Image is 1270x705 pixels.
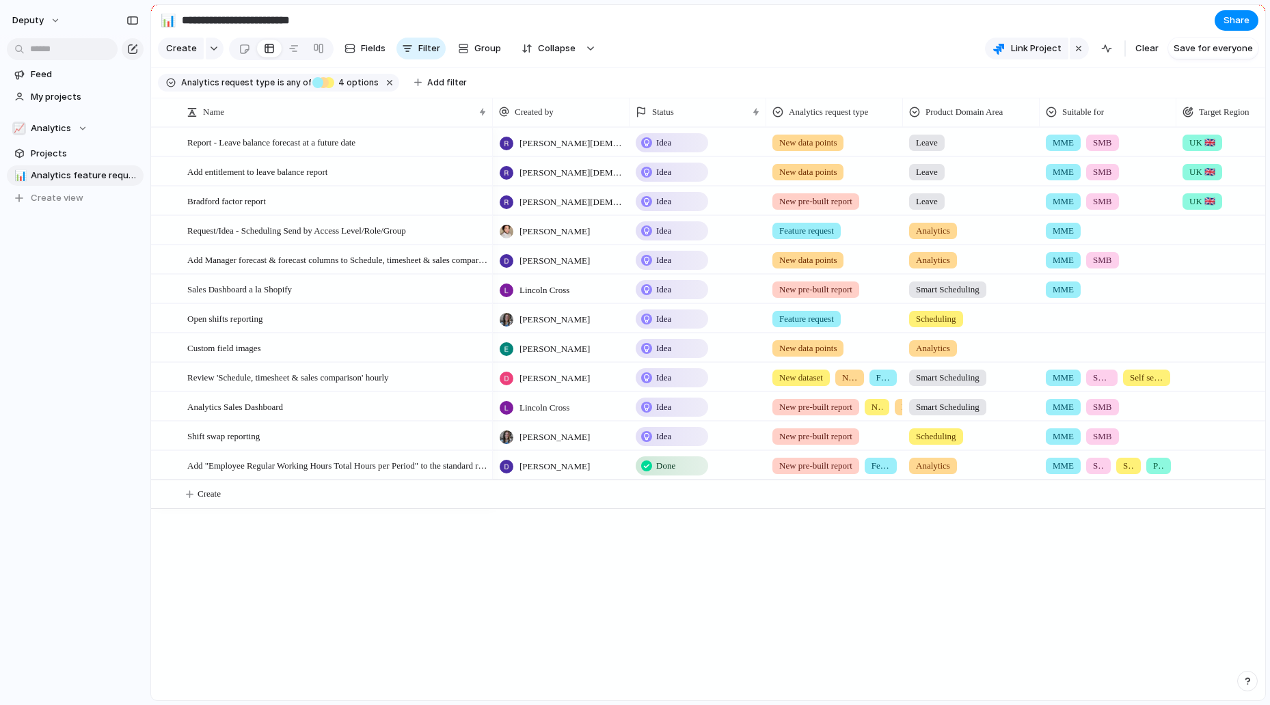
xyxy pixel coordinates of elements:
span: Product Domain Area [926,105,1003,119]
span: Idea [656,253,671,267]
button: Clear [1130,38,1164,59]
span: Filter [418,42,440,55]
span: Smart Scheduling [916,283,979,296]
button: isany of [275,75,314,90]
span: Feature request [779,224,834,238]
span: Target Region [1199,105,1249,119]
span: Feature request [872,459,890,473]
span: MME [1053,371,1074,385]
span: Leave [916,165,938,179]
span: Add entitlement to leave balance report [187,163,327,179]
span: [PERSON_NAME][DEMOGRAPHIC_DATA] [519,195,623,209]
span: SMB [1093,400,1111,414]
span: SMB [1093,195,1111,208]
span: Smart Scheduling [916,400,979,414]
span: Lincoln Cross [519,284,569,297]
span: Add "Employee Regular Working Hours Total Hours per Period" to the standard report > Team Member ... [187,457,488,473]
span: Feature request [779,312,834,326]
button: Share [1215,10,1258,31]
span: New data points [779,253,837,267]
span: New data points [842,371,857,385]
span: My projects [31,90,139,104]
span: New data points [779,342,837,355]
span: Custom field images [187,340,261,355]
span: MME [1053,459,1074,473]
span: SMB [1093,253,1111,267]
span: MME [1053,430,1074,443]
span: Link Project [1011,42,1062,55]
button: Create [158,38,204,59]
span: Analytics [916,253,950,267]
span: New pre-built report [779,283,852,296]
span: Analytics [916,224,950,238]
span: Self serve [1123,459,1134,473]
button: Fields [339,38,391,59]
span: MME [1053,136,1074,150]
span: Group [474,42,501,55]
span: Analytics [916,459,950,473]
span: Analytics feature requests [31,169,139,182]
span: MME [1053,195,1074,208]
span: Partner [1153,459,1164,473]
span: UK 🇬🇧 [1189,136,1215,150]
span: SMB [1093,459,1104,473]
span: MME [1053,224,1074,238]
span: Idea [656,136,671,150]
span: Collapse [538,42,576,55]
span: Feed [31,68,139,81]
span: options [334,77,379,89]
span: Analytics [31,122,71,135]
span: [PERSON_NAME] [519,430,590,444]
span: New pre-built report [779,430,852,443]
span: Scheduling [916,312,956,326]
span: New pre-built report [779,400,852,414]
span: Done [656,459,675,473]
span: Create [198,487,221,501]
span: Sales Dashboard a la Shopify [187,281,292,296]
span: New dataset [779,371,823,385]
span: Suitable for [1062,105,1104,119]
span: Created by [515,105,554,119]
span: Idea [656,400,671,414]
span: Lincoln Cross [519,401,569,415]
span: Idea [656,342,671,355]
span: New pre-built report [779,195,852,208]
span: Shift swap reporting [187,428,260,443]
span: New pre-built report [779,459,852,473]
span: Status [652,105,674,119]
span: [PERSON_NAME] [519,313,590,327]
button: deputy [6,10,68,31]
span: Review 'Schedule, timesheet & sales comparison' hourly [187,369,389,385]
span: is [278,77,284,89]
span: New data points [779,165,837,179]
button: Link Project [985,38,1068,59]
span: Create view [31,191,83,205]
span: Idea [656,430,671,443]
span: SMB [1093,136,1111,150]
span: Save for everyone [1174,42,1253,55]
span: [PERSON_NAME] [519,225,590,238]
a: My projects [7,87,144,107]
span: Analytics request type [181,77,275,89]
span: Add Manager forecast & forecast columns to Schedule, timesheet & sales comparison report [187,251,488,267]
span: Idea [656,165,671,179]
span: Smart Scheduling [916,371,979,385]
span: Idea [656,312,671,326]
a: 📊Analytics feature requests [7,165,144,186]
span: UK 🇬🇧 [1189,195,1215,208]
button: 📈Analytics [7,118,144,139]
span: MME [1053,165,1074,179]
span: Name [203,105,224,119]
span: SMB [1093,430,1111,443]
span: SMB [1093,165,1111,179]
span: Analytics request type [789,105,868,119]
span: MME [1053,253,1074,267]
span: Idea [656,224,671,238]
span: Analytics [916,342,950,355]
a: Projects [7,143,144,164]
span: Self serve [1130,371,1163,385]
span: Create [166,42,197,55]
span: 4 [334,77,347,87]
span: [PERSON_NAME] [519,460,590,473]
